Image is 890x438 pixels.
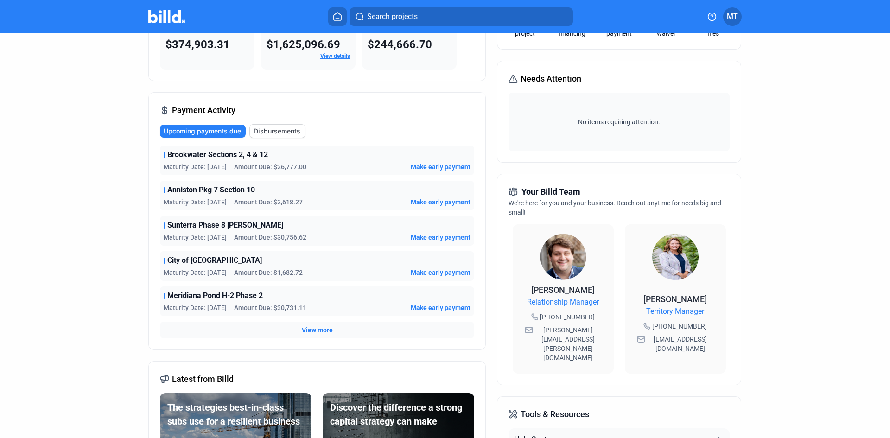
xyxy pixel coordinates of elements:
div: Discover the difference a strong capital strategy can make [330,400,467,428]
span: Maturity Date: [DATE] [164,197,227,207]
span: City of [GEOGRAPHIC_DATA] [167,255,262,266]
span: Payment Activity [172,104,235,117]
span: Anniston Pkg 7 Section 10 [167,184,255,196]
span: $374,903.31 [165,38,230,51]
span: Meridiana Pond H-2 Phase 2 [167,290,263,301]
span: Amount Due: $2,618.27 [234,197,303,207]
span: Amount Due: $30,756.62 [234,233,306,242]
button: Search projects [350,7,573,26]
span: Disbursements [254,127,300,136]
button: MT [723,7,742,26]
span: [PHONE_NUMBER] [540,312,595,322]
button: Make early payment [411,268,470,277]
span: Search projects [367,11,418,22]
span: Maturity Date: [DATE] [164,268,227,277]
span: Amount Due: $30,731.11 [234,303,306,312]
div: The strategies best-in-class subs use for a resilient business [167,400,304,428]
span: We're here for you and your business. Reach out anytime for needs big and small! [509,199,721,216]
a: View details [320,53,350,59]
span: Brookwater Sections 2, 4 & 12 [167,149,268,160]
span: Amount Due: $26,777.00 [234,162,306,171]
button: Make early payment [411,162,470,171]
button: Disbursements [249,124,305,138]
span: [PERSON_NAME][EMAIL_ADDRESS][PERSON_NAME][DOMAIN_NAME] [535,325,602,362]
button: Make early payment [411,303,470,312]
span: $244,666.70 [368,38,432,51]
button: Make early payment [411,197,470,207]
span: [PERSON_NAME] [531,285,595,295]
img: Billd Company Logo [148,10,185,23]
span: Latest from Billd [172,373,234,386]
button: View more [302,325,333,335]
span: [EMAIL_ADDRESS][DOMAIN_NAME] [647,335,714,353]
span: Needs Attention [521,72,581,85]
button: Upcoming payments due [160,125,246,138]
span: $1,625,096.69 [267,38,340,51]
span: [PHONE_NUMBER] [652,322,707,331]
span: Amount Due: $1,682.72 [234,268,303,277]
span: Maturity Date: [DATE] [164,162,227,171]
span: No items requiring attention. [512,117,725,127]
span: Maturity Date: [DATE] [164,303,227,312]
span: Territory Manager [646,306,704,317]
span: Tools & Resources [521,408,589,421]
button: Make early payment [411,233,470,242]
img: Territory Manager [652,234,699,280]
span: Upcoming payments due [164,127,241,136]
span: Sunterra Phase 8 [PERSON_NAME] [167,220,283,231]
img: Relationship Manager [540,234,586,280]
span: Maturity Date: [DATE] [164,233,227,242]
span: [PERSON_NAME] [643,294,707,304]
span: Relationship Manager [527,297,599,308]
span: MT [727,11,738,22]
span: Your Billd Team [521,185,580,198]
